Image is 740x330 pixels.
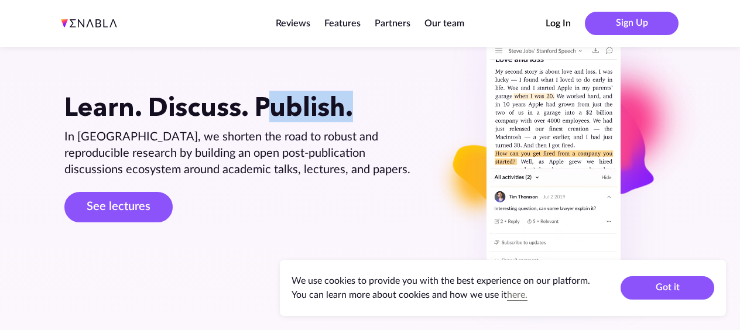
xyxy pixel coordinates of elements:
span: We use cookies to provide you with the best experience on our platform. You can learn more about ... [292,276,590,300]
button: Sign Up [585,12,679,35]
a: See lectures [64,192,173,222]
a: Partners [375,19,410,28]
h1: Learn. Discuss. Publish. [64,91,414,122]
a: Features [324,19,361,28]
div: In [GEOGRAPHIC_DATA], we shorten the road to robust and reproducible research by building an open... [64,129,414,178]
button: Log In [546,17,571,30]
a: Our team [424,19,464,28]
a: Reviews [276,19,310,28]
button: Got it [621,276,714,300]
a: here. [507,290,527,300]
